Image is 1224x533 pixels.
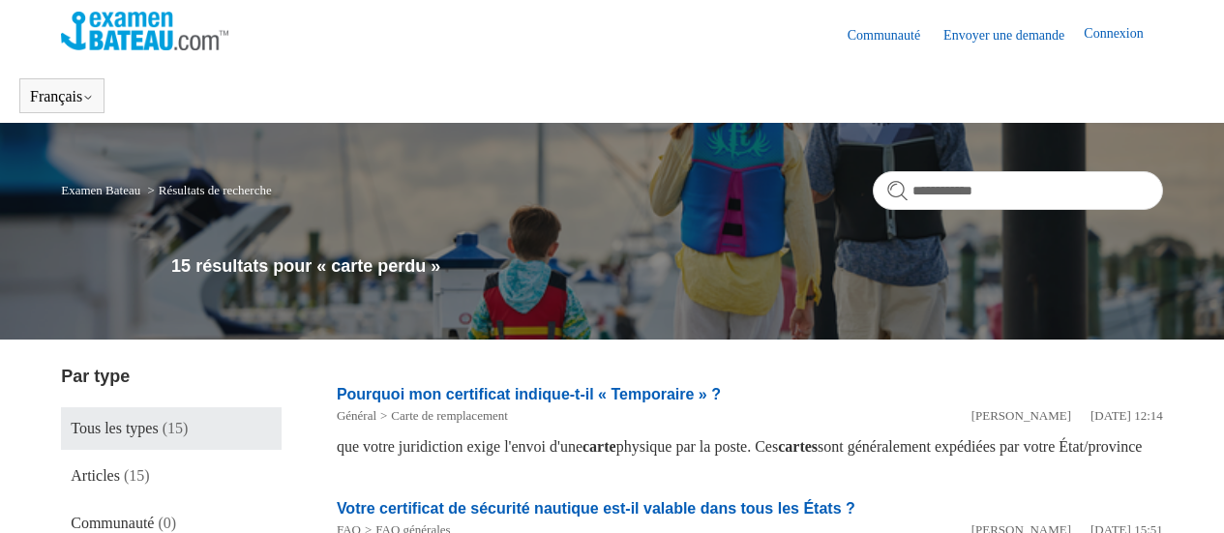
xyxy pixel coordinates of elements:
[337,500,855,517] a: Votre certificat de sécurité nautique est-il valable dans tous les États ?
[1174,483,1224,533] div: Live chat
[337,386,721,402] a: Pourquoi mon certificat indique-t-il « Temporaire » ?
[1090,408,1163,423] time: 07/05/2025 12:14
[124,467,150,484] span: (15)
[71,420,158,436] span: Tous les types
[943,25,1084,45] a: Envoyer une demande
[143,183,271,197] li: Résultats de recherche
[391,408,508,423] a: Carte de remplacement
[376,406,508,426] li: Carte de remplacement
[158,515,176,531] span: (0)
[778,438,818,455] em: cartes
[873,171,1163,210] input: Rechercher
[1084,23,1162,46] a: Connexion
[971,406,1071,426] li: [PERSON_NAME]
[848,25,940,45] a: Communauté
[61,407,282,450] a: Tous les types (15)
[61,364,282,390] h3: Par type
[163,420,189,436] span: (15)
[61,455,282,497] a: Articles (15)
[337,408,376,423] a: Général
[61,183,140,197] a: Examen Bateau
[61,12,228,50] img: Page d’accueil du Centre d’aide Examen Bateau
[171,253,1163,280] h1: 15 résultats pour « carte perdu »
[582,438,616,455] em: carte
[337,406,376,426] li: Général
[30,88,94,105] button: Français
[71,467,120,484] span: Articles
[61,183,143,197] li: Examen Bateau
[337,435,1163,459] div: que votre juridiction exige l'envoi d'une physique par la poste. Ces sont généralement expédiées ...
[71,515,154,531] span: Communauté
